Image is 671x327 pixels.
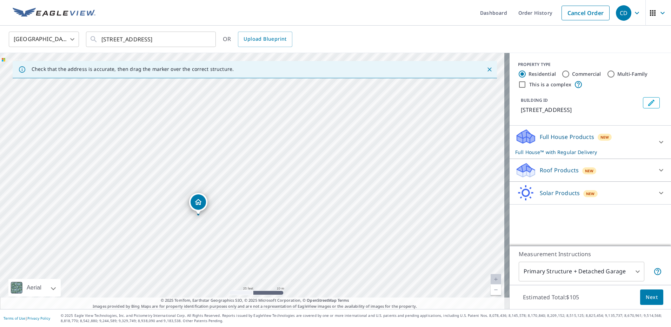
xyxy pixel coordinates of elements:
span: New [585,168,594,174]
p: Full House Products [540,133,594,141]
a: Cancel Order [562,6,610,20]
p: Measurement Instructions [519,250,662,258]
div: Dropped pin, building 1, Residential property, 131 Laurel Ave Hammonton, NJ 08037 [189,193,207,215]
input: Search by address or latitude-longitude [101,29,201,49]
label: Residential [529,71,556,78]
div: Roof ProductsNew [515,162,665,179]
p: | [4,316,50,320]
span: New [586,191,595,196]
div: CD [616,5,631,21]
p: Roof Products [540,166,579,174]
a: Upload Blueprint [238,32,292,47]
a: Terms of Use [4,316,25,321]
div: Solar ProductsNew [515,185,665,201]
span: © 2025 TomTom, Earthstar Geographics SIO, © 2025 Microsoft Corporation, © [161,298,349,303]
span: New [600,134,609,140]
img: EV Logo [13,8,95,18]
p: Solar Products [540,189,580,197]
span: Next [646,293,658,302]
div: Primary Structure + Detached Garage [519,262,644,281]
a: Current Level 20, Zoom Out [491,285,501,295]
button: Next [640,289,663,305]
a: OpenStreetMap [307,298,336,303]
a: Privacy Policy [27,316,50,321]
div: [GEOGRAPHIC_DATA] [9,29,79,49]
div: Full House ProductsNewFull House™ with Regular Delivery [515,128,665,156]
button: Close [485,65,494,74]
p: [STREET_ADDRESS] [521,106,640,114]
p: Check that the address is accurate, then drag the marker over the correct structure. [32,66,234,72]
button: Edit building 1 [643,97,660,108]
div: PROPERTY TYPE [518,61,663,68]
div: Aerial [25,279,44,296]
label: This is a complex [529,81,571,88]
label: Multi-Family [617,71,648,78]
a: Current Level 20, Zoom In Disabled [491,274,501,285]
div: Aerial [8,279,61,296]
a: Terms [338,298,349,303]
div: OR [223,32,292,47]
span: Your report will include the primary structure and a detached garage if one exists. [653,267,662,276]
p: Estimated Total: $105 [517,289,585,305]
p: © 2025 Eagle View Technologies, Inc. and Pictometry International Corp. All Rights Reserved. Repo... [61,313,667,323]
p: Full House™ with Regular Delivery [515,148,653,156]
span: Upload Blueprint [244,35,286,44]
label: Commercial [572,71,601,78]
p: BUILDING ID [521,97,548,103]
